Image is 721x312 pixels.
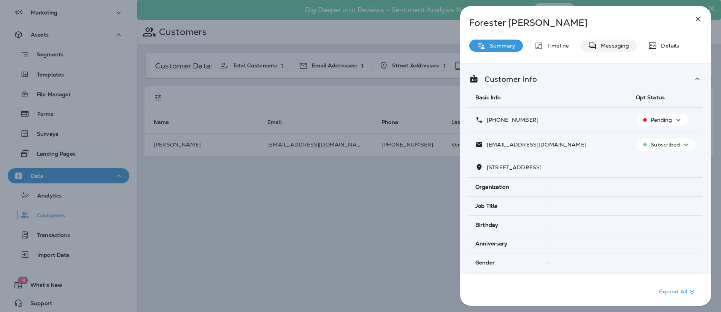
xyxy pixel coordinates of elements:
[545,183,551,190] span: --
[545,221,551,228] span: --
[543,43,569,49] p: Timeline
[487,164,542,171] span: [STREET_ADDRESS]
[636,94,665,101] span: Opt Status
[545,240,551,247] span: --
[469,18,677,28] p: Forester [PERSON_NAME]
[475,259,495,266] span: Gender
[656,285,700,299] button: Expand All
[475,184,509,190] span: Organization
[478,76,537,82] p: Customer Info
[651,117,672,123] p: Pending
[545,202,551,209] span: --
[483,117,538,123] p: [PHONE_NUMBER]
[651,142,680,148] p: Subscribed
[486,43,515,49] p: Summary
[659,288,697,297] p: Expand All
[545,259,551,266] span: --
[483,142,586,148] p: [EMAIL_ADDRESS][DOMAIN_NAME]
[475,203,497,209] span: Job Title
[597,43,629,49] p: Messaging
[475,222,498,228] span: Birthday
[657,43,679,49] p: Details
[475,94,500,101] span: Basic Info
[475,240,508,247] span: Anniversary
[636,114,688,126] button: Pending
[636,138,696,151] button: Subscribed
